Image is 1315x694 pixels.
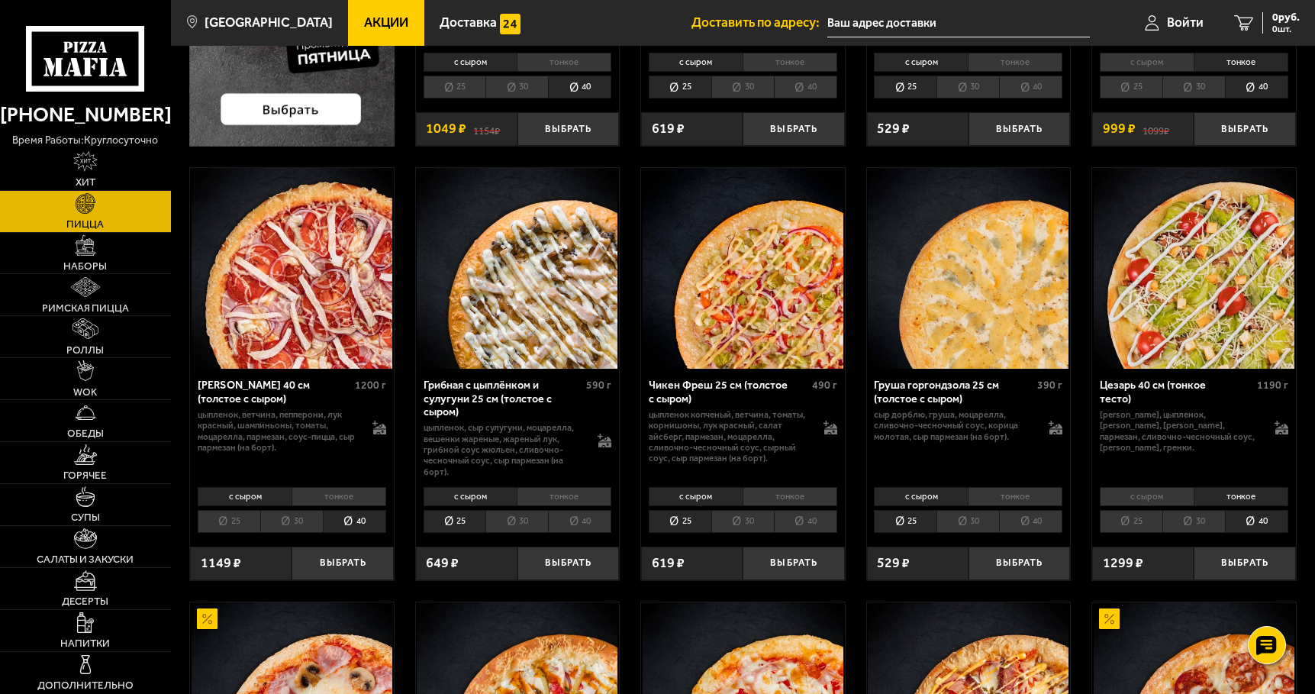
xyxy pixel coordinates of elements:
li: тонкое [743,487,837,507]
span: Наборы [63,261,107,272]
span: 529 ₽ [877,122,910,136]
li: 30 [1162,76,1225,98]
input: Ваш адрес доставки [827,9,1091,37]
p: цыпленок копченый, ветчина, томаты, корнишоны, лук красный, салат айсберг, пармезан, моцарелла, с... [649,409,810,464]
span: 1299 ₽ [1103,557,1143,570]
li: 40 [323,510,386,532]
span: Доставить по адресу: [691,16,827,29]
span: 649 ₽ [426,557,459,570]
li: 25 [424,510,486,532]
span: 390 г [1037,379,1062,392]
span: 0 руб. [1272,12,1300,23]
img: 15daf4d41897b9f0e9f617042186c801.svg [500,14,521,34]
li: с сыром [424,53,517,73]
span: 619 ₽ [652,122,685,136]
li: 30 [485,76,548,98]
a: Груша горгондзола 25 см (толстое с сыром) [867,168,1071,369]
button: Выбрать [969,112,1070,146]
s: 1154 ₽ [473,122,500,136]
li: тонкое [1194,53,1288,73]
li: тонкое [517,53,611,73]
p: цыпленок, сыр сулугуни, моцарелла, вешенки жареные, жареный лук, грибной соус Жюльен, сливочно-че... [424,422,585,477]
li: 30 [711,510,774,532]
button: Выбрать [517,547,619,580]
li: 30 [936,76,999,98]
li: тонкое [517,487,611,507]
div: Грибная с цыплёнком и сулугуни 25 см (толстое с сыром) [424,379,583,418]
li: с сыром [424,487,517,507]
div: [PERSON_NAME] 40 см (толстое с сыром) [198,379,351,405]
a: Петровская 40 см (толстое с сыром) [190,168,394,369]
li: с сыром [874,487,968,507]
span: Войти [1167,16,1204,29]
img: Грибная с цыплёнком и сулугуни 25 см (толстое с сыром) [417,168,617,369]
span: 1149 ₽ [201,557,241,570]
div: Груша горгондзола 25 см (толстое с сыром) [874,379,1033,405]
li: 40 [774,510,837,532]
li: 30 [485,510,548,532]
a: Грибная с цыплёнком и сулугуни 25 см (толстое с сыром) [416,168,620,369]
li: 40 [548,510,611,532]
button: Выбрать [1194,112,1295,146]
img: Акционный [197,608,218,629]
a: Чикен Фреш 25 см (толстое с сыром) [641,168,845,369]
span: Горячее [63,470,107,481]
img: Груша горгондзола 25 см (толстое с сыром) [868,168,1068,369]
li: тонкое [968,53,1062,73]
span: 490 г [812,379,837,392]
span: 590 г [586,379,611,392]
li: тонкое [1194,487,1288,507]
span: 999 ₽ [1103,122,1136,136]
a: Цезарь 40 см (тонкое тесто) [1092,168,1296,369]
button: Выбрать [517,112,619,146]
li: тонкое [968,487,1062,507]
li: с сыром [649,53,743,73]
span: Римская пицца [42,303,129,314]
img: Цезарь 40 см (тонкое тесто) [1094,168,1294,369]
li: 40 [1225,76,1288,98]
li: тонкое [292,487,386,507]
li: 40 [999,76,1062,98]
li: 25 [874,76,936,98]
span: 1200 г [355,379,386,392]
p: сыр дорблю, груша, моцарелла, сливочно-чесночный соус, корица молотая, сыр пармезан (на борт). [874,409,1035,442]
span: Дополнительно [37,680,134,691]
li: 30 [936,510,999,532]
button: Выбрать [969,547,1070,580]
li: 25 [649,510,711,532]
span: Десерты [62,596,108,607]
span: Напитки [60,638,110,649]
li: с сыром [649,487,743,507]
li: с сыром [1100,487,1194,507]
li: 40 [548,76,611,98]
li: тонкое [743,53,837,73]
span: Роллы [66,345,104,356]
li: 25 [424,76,486,98]
li: 25 [874,510,936,532]
div: Чикен Фреш 25 см (толстое с сыром) [649,379,808,405]
li: с сыром [1100,53,1194,73]
span: 1190 г [1257,379,1288,392]
li: 40 [1225,510,1288,532]
button: Выбрать [1194,547,1295,580]
span: Доставка [440,16,497,29]
li: 40 [999,510,1062,532]
li: с сыром [198,487,292,507]
li: с сыром [874,53,968,73]
li: 30 [711,76,774,98]
li: 25 [649,76,711,98]
span: 619 ₽ [652,557,685,570]
span: WOK [73,387,97,398]
span: Хит [76,177,95,188]
button: Выбрать [743,547,844,580]
div: Цезарь 40 см (тонкое тесто) [1100,379,1253,405]
span: [GEOGRAPHIC_DATA] [205,16,333,29]
img: Акционный [1099,608,1120,629]
li: 30 [260,510,323,532]
button: Выбрать [743,112,844,146]
li: 25 [1100,510,1162,532]
img: Петровская 40 см (толстое с сыром) [192,168,392,369]
span: 1049 ₽ [426,122,466,136]
span: Обеды [67,428,104,439]
span: Пицца [66,219,104,230]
